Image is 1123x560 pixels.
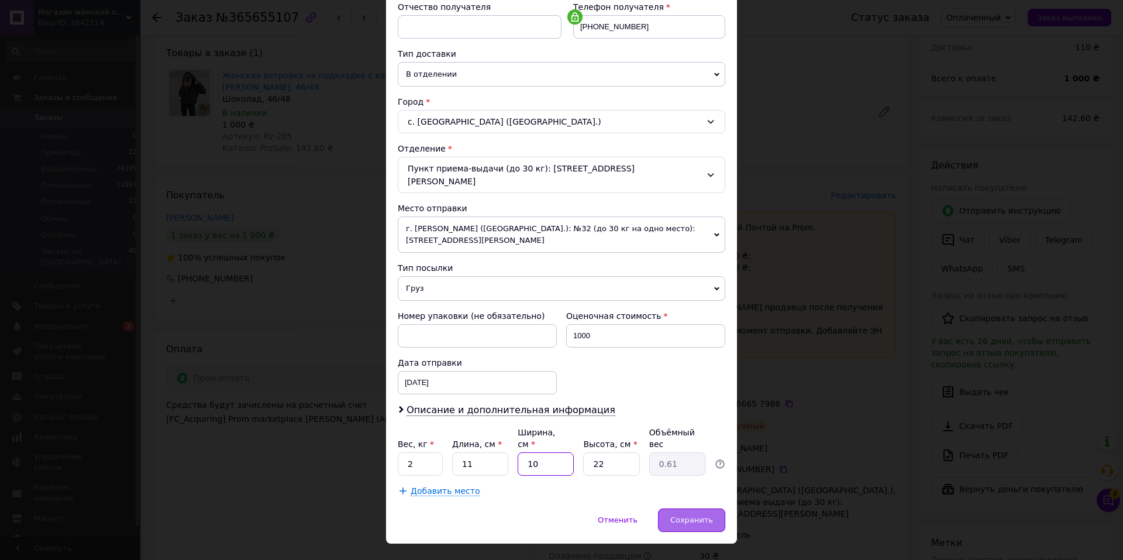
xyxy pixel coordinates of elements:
[411,486,480,496] span: Добавить место
[452,439,502,449] label: Длина, см
[398,49,456,59] span: Тип доставки
[649,427,705,450] div: Объёмный вес
[398,96,725,108] div: Город
[398,263,453,273] span: Тип посылки
[398,357,557,369] div: Дата отправки
[573,2,664,12] span: Телефон получателя
[398,217,725,253] span: г. [PERSON_NAME] ([GEOGRAPHIC_DATA].): №32 (до 30 кг на одно место): [STREET_ADDRESS][PERSON_NAME]
[398,204,467,213] span: Место отправки
[398,110,725,133] div: с. [GEOGRAPHIC_DATA] ([GEOGRAPHIC_DATA].)
[398,2,491,12] span: Отчество получателя
[398,310,557,322] div: Номер упаковки (не обязательно)
[573,15,725,39] input: +380
[398,157,725,193] div: Пункт приема-выдачи (до 30 кг): [STREET_ADDRESS][PERSON_NAME]
[598,516,638,524] span: Отменить
[670,516,713,524] span: Сохранить
[398,439,434,449] label: Вес, кг
[518,428,555,449] label: Ширина, см
[398,143,725,154] div: Отделение
[398,62,725,87] span: В отделении
[583,439,637,449] label: Высота, см
[398,276,725,301] span: Груз
[566,310,725,322] div: Оценочная стоимость
[407,404,615,416] span: Описание и дополнительная информация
